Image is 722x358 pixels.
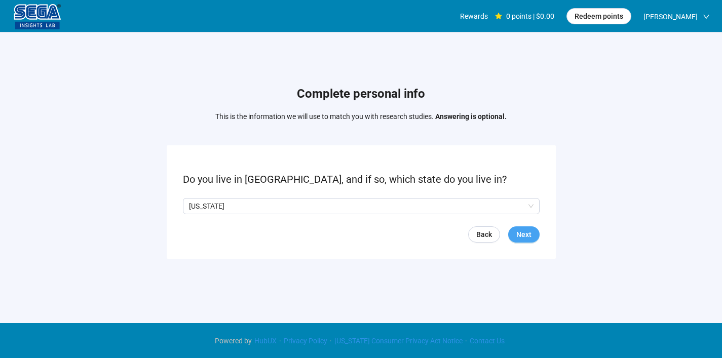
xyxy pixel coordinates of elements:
[566,8,631,24] button: Redeem points
[467,337,507,345] a: Contact Us
[215,337,252,345] span: Powered by
[495,13,502,20] span: star
[215,335,507,346] div: · · ·
[508,226,540,243] button: Next
[252,337,279,345] a: HubUX
[476,229,492,240] span: Back
[703,13,710,20] span: down
[189,198,524,214] p: [US_STATE]
[435,112,507,121] strong: Answering is optional.
[281,337,330,345] a: Privacy Policy
[215,85,507,104] h1: Complete personal info
[575,11,623,22] span: Redeem points
[516,229,531,240] span: Next
[643,1,698,33] span: [PERSON_NAME]
[183,172,540,187] p: Do you live in [GEOGRAPHIC_DATA], and if so, which state do you live in?
[332,337,465,345] a: [US_STATE] Consumer Privacy Act Notice
[468,226,500,243] a: Back
[215,111,507,122] p: This is the information we will use to match you with research studies.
